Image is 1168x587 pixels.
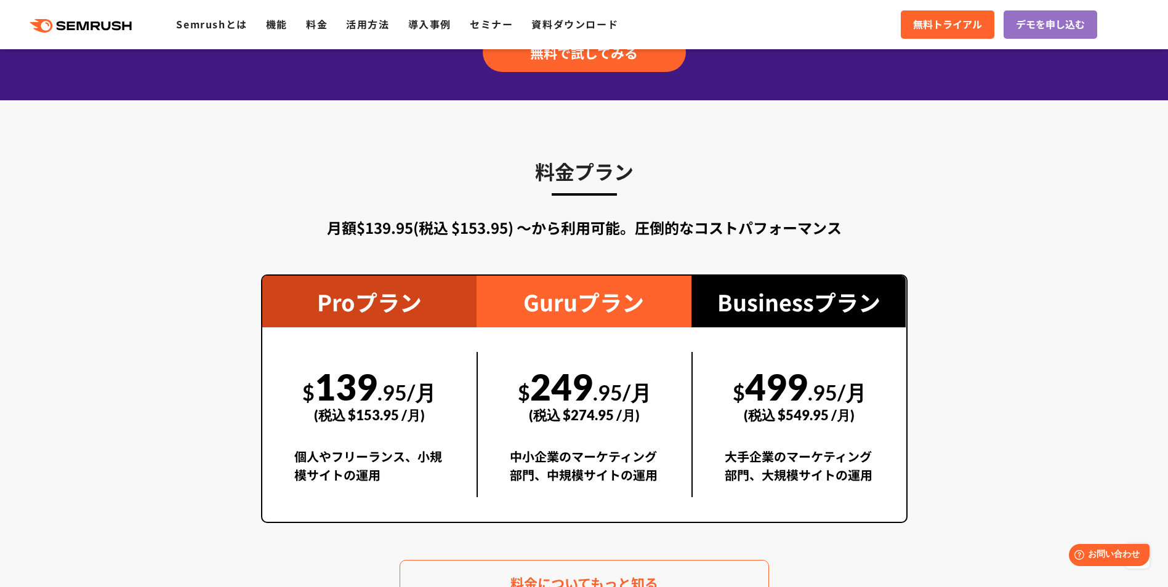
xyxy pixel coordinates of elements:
div: 月額$139.95(税込 $153.95) 〜から利用可能。圧倒的なコストパフォーマンス [261,217,908,239]
div: 中小企業のマーケティング部門、中規模サイトの運用 [510,447,659,497]
div: Proプラン [262,276,477,327]
span: デモを申し込む [1016,17,1085,33]
a: 活用方法 [346,17,389,31]
a: 機能 [266,17,288,31]
a: 資料ダウンロード [531,17,618,31]
div: (税込 $274.95 /月) [510,393,659,437]
a: 料金 [306,17,328,31]
div: 249 [510,352,659,437]
span: .95/月 [593,380,651,405]
div: 499 [725,352,874,437]
div: (税込 $153.95 /月) [294,393,445,437]
span: $ [302,380,315,405]
div: 大手企業のマーケティング部門、大規模サイトの運用 [725,447,874,497]
iframe: Help widget launcher [1058,539,1154,573]
a: Semrushとは [176,17,247,31]
div: Guruプラン [477,276,691,327]
div: Businessプラン [691,276,906,327]
a: 導入事例 [408,17,451,31]
div: (税込 $549.95 /月) [725,393,874,437]
div: 139 [294,352,445,437]
a: セミナー [470,17,513,31]
div: 個人やフリーランス、小規模サイトの運用 [294,447,445,497]
a: 無料トライアル [901,10,994,39]
span: $ [518,380,530,405]
span: 無料トライアル [913,17,982,33]
span: $ [733,380,745,405]
span: .95/月 [377,380,436,405]
span: .95/月 [808,380,866,405]
span: 無料で試してみる [530,43,638,62]
a: デモを申し込む [1004,10,1097,39]
h3: 料金プラン [261,156,908,186]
